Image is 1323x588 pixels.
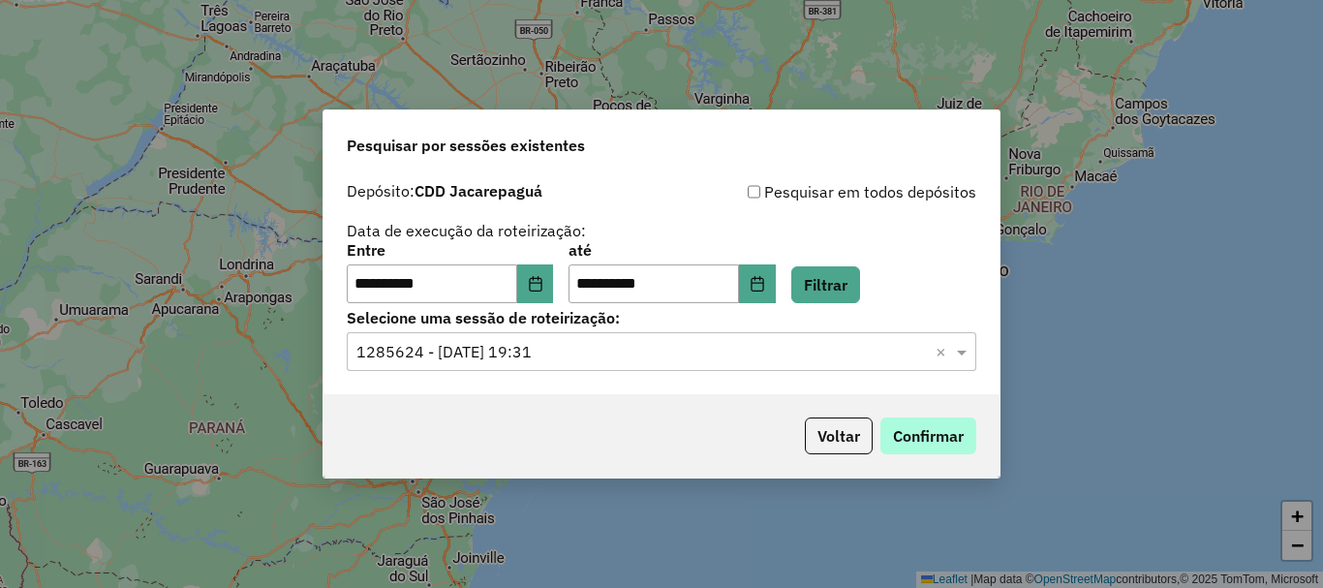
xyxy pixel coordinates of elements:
button: Filtrar [791,266,860,303]
label: Depósito: [347,179,542,202]
div: Pesquisar em todos depósitos [661,180,976,203]
span: Clear all [936,340,952,363]
button: Choose Date [739,264,776,303]
span: Pesquisar por sessões existentes [347,134,585,157]
button: Confirmar [880,418,976,454]
label: Data de execução da roteirização: [347,219,586,242]
label: Selecione uma sessão de roteirização: [347,306,976,329]
label: até [569,238,775,262]
label: Entre [347,238,553,262]
strong: CDD Jacarepaguá [415,181,542,201]
button: Choose Date [517,264,554,303]
button: Voltar [805,418,873,454]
